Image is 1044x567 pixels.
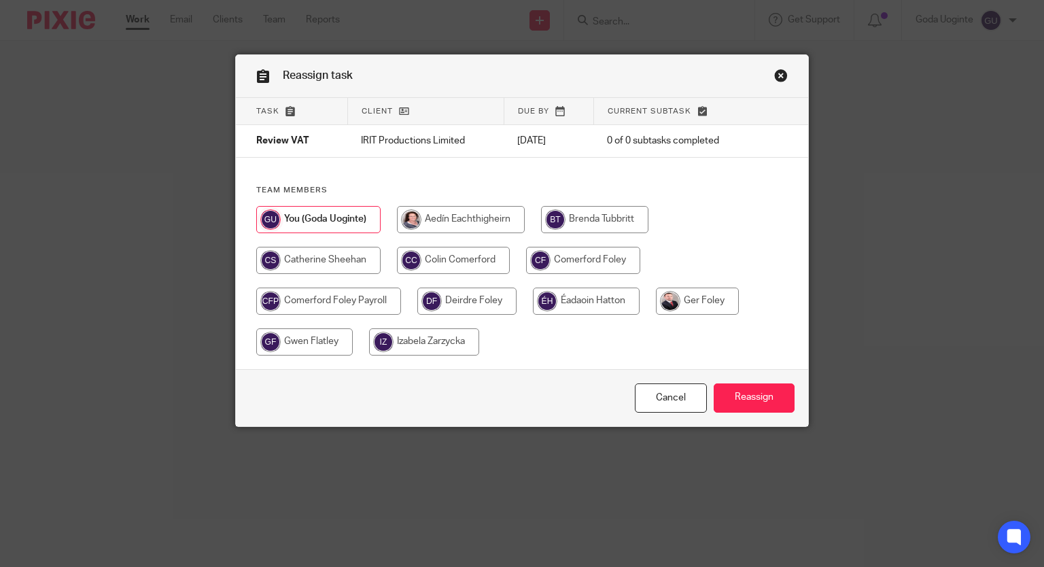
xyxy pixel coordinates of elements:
td: 0 of 0 subtasks completed [593,125,759,158]
span: Task [256,107,279,115]
p: IRIT Productions Limited [361,134,490,148]
p: [DATE] [517,134,580,148]
span: Reassign task [283,70,353,81]
span: Review VAT [256,137,309,146]
input: Reassign [714,383,795,413]
span: Current subtask [608,107,691,115]
span: Due by [518,107,549,115]
h4: Team members [256,185,788,196]
span: Client [362,107,393,115]
a: Close this dialog window [774,69,788,87]
a: Close this dialog window [635,383,707,413]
